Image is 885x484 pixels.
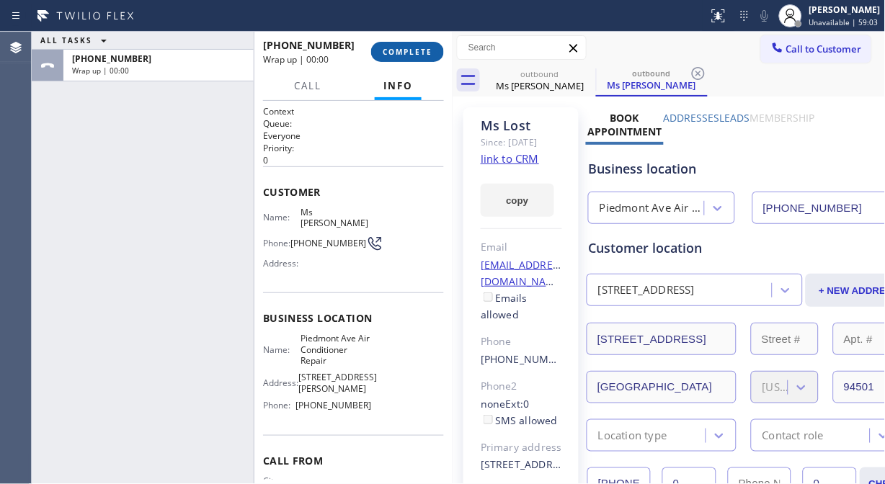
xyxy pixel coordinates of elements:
p: 0 [263,154,444,166]
div: Phone2 [481,378,562,395]
div: Contact role [762,427,824,444]
button: Mute [755,6,775,26]
div: Phone [481,333,562,350]
span: Phone: [263,400,296,411]
span: COMPLETE [383,47,432,57]
label: Emails allowed [481,291,528,321]
div: Primary address [481,439,562,456]
span: Piedmont Ave Air Conditioner Repair [301,333,371,366]
span: Wrap up | 00:00 [72,66,129,76]
span: Call From [263,454,444,467]
span: [STREET_ADDRESS][PERSON_NAME] [298,372,377,394]
span: Name: [263,344,301,355]
span: Ms [PERSON_NAME] [301,207,371,229]
span: Phone: [263,238,290,248]
div: [PERSON_NAME] [809,4,881,16]
a: [PHONE_NUMBER] [481,352,572,366]
span: Address: [263,258,301,269]
span: [PHONE_NUMBER] [290,238,366,248]
span: [PHONE_NUMBER] [296,400,372,411]
span: Business location [263,311,444,325]
input: Search [458,36,586,59]
label: Membership [750,111,815,125]
button: Call [285,72,330,100]
button: copy [481,184,554,217]
div: Ms Lost [481,117,562,134]
label: SMS allowed [481,413,558,427]
p: Everyone [263,130,444,142]
div: Email [481,239,562,256]
div: [STREET_ADDRESS] [598,282,695,299]
div: outbound [486,68,595,79]
h2: Priority: [263,142,444,154]
span: Customer [263,185,444,199]
div: Ms Lost [597,64,706,95]
span: Call to Customer [786,42,862,55]
h1: Context [263,105,444,117]
div: Since: [DATE] [481,134,562,151]
span: [PHONE_NUMBER] [263,38,355,52]
input: Street # [751,323,819,355]
label: Book Appointment [587,111,662,138]
div: none [481,396,562,429]
input: City [587,371,737,403]
input: Emails allowed [484,292,493,302]
button: Call to Customer [761,35,871,63]
span: Call [294,79,321,92]
button: Info [375,72,422,100]
span: Unavailable | 59:03 [809,17,879,27]
span: Info [383,79,413,92]
label: Addresses [664,111,720,125]
span: Ext: 0 [506,397,530,411]
input: Address [587,323,737,355]
input: SMS allowed [484,415,493,424]
span: ALL TASKS [40,35,92,45]
span: Name: [263,212,301,223]
a: link to CRM [481,151,539,166]
button: COMPLETE [371,42,444,62]
div: [STREET_ADDRESS] [481,457,562,473]
div: Ms [PERSON_NAME] [597,79,706,91]
div: Ms Lost [486,64,595,97]
div: Ms [PERSON_NAME] [486,79,595,92]
button: ALL TASKS [32,32,121,49]
h2: Queue: [263,117,444,130]
div: Piedmont Ave Air Conditioner Repair [600,200,706,217]
div: outbound [597,68,706,79]
label: Leads [720,111,750,125]
span: Address: [263,377,298,388]
a: [EMAIL_ADDRESS][DOMAIN_NAME] [481,258,569,288]
div: Location type [598,427,667,444]
span: [PHONE_NUMBER] [72,53,151,65]
span: Wrap up | 00:00 [263,53,329,66]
